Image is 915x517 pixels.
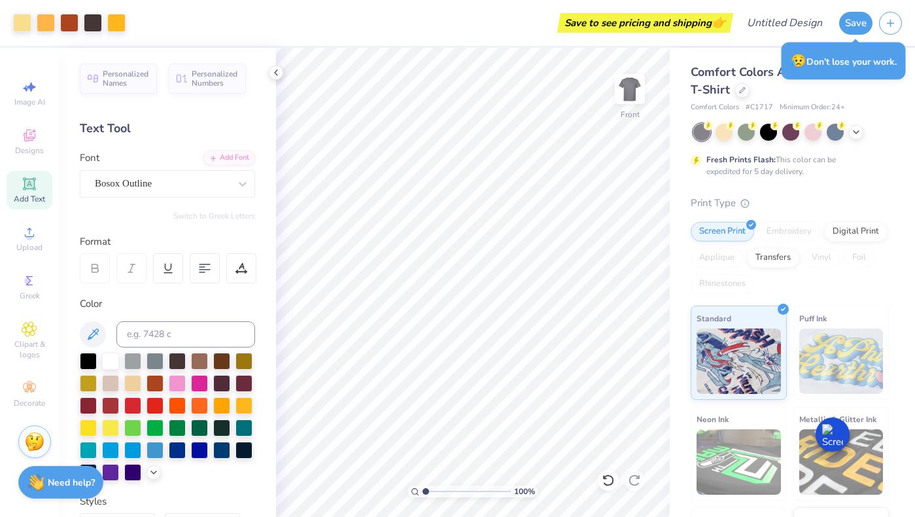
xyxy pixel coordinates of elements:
[780,102,845,113] span: Minimum Order: 24 +
[712,14,726,30] span: 👉
[16,242,43,253] span: Upload
[844,248,874,268] div: Foil
[203,151,255,166] div: Add Font
[80,494,255,509] div: Styles
[116,321,255,348] input: e.g. 7428 c
[747,248,799,268] div: Transfers
[706,154,867,177] div: This color can be expedited for 5 day delivery.
[691,64,885,98] span: Comfort Colors Adult Heavyweight T-Shirt
[803,248,840,268] div: Vinyl
[799,412,876,426] span: Metallic & Glitter Ink
[691,248,743,268] div: Applique
[514,486,535,497] span: 100 %
[746,102,773,113] span: # C1717
[691,222,754,241] div: Screen Print
[824,222,888,241] div: Digital Print
[20,291,40,301] span: Greek
[621,109,640,120] div: Front
[691,196,889,211] div: Print Type
[822,424,843,445] img: Screenshot
[14,97,45,107] span: Image AI
[7,339,52,360] span: Clipart & logos
[80,234,256,249] div: Format
[791,52,806,69] span: 😥
[691,102,739,113] span: Comfort Colors
[697,412,729,426] span: Neon Ink
[48,476,95,489] strong: Need help?
[80,296,255,312] div: Color
[706,154,776,165] strong: Fresh Prints Flash:
[782,43,906,80] div: Don’t lose your work.
[697,312,731,325] span: Standard
[758,222,820,241] div: Embroidery
[617,76,643,102] img: Front
[561,13,730,33] div: Save to see pricing and shipping
[799,329,884,394] img: Puff Ink
[14,194,45,204] span: Add Text
[799,312,827,325] span: Puff Ink
[691,274,754,294] div: Rhinestones
[697,429,781,495] img: Neon Ink
[192,69,238,88] span: Personalized Numbers
[799,429,884,495] img: Metallic & Glitter Ink
[839,12,872,35] button: Save
[80,120,255,137] div: Text Tool
[736,10,833,36] input: Untitled Design
[14,398,45,408] span: Decorate
[103,69,149,88] span: Personalized Names
[697,329,781,394] img: Standard
[173,211,255,221] button: Switch to Greek Letters
[80,151,99,166] label: Font
[15,145,44,156] span: Designs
